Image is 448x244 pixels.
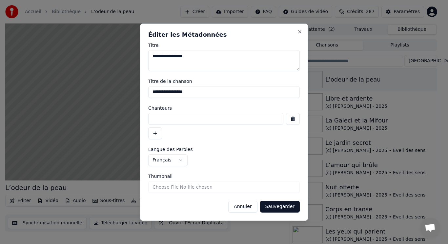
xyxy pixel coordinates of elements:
span: Thumbnail [148,174,173,178]
label: Titre de la chanson [148,79,300,84]
span: Langue des Paroles [148,147,193,152]
h2: Éditer les Métadonnées [148,32,300,38]
label: Chanteurs [148,106,300,110]
label: Titre [148,43,300,47]
button: Annuler [228,201,257,213]
button: Sauvegarder [260,201,300,213]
